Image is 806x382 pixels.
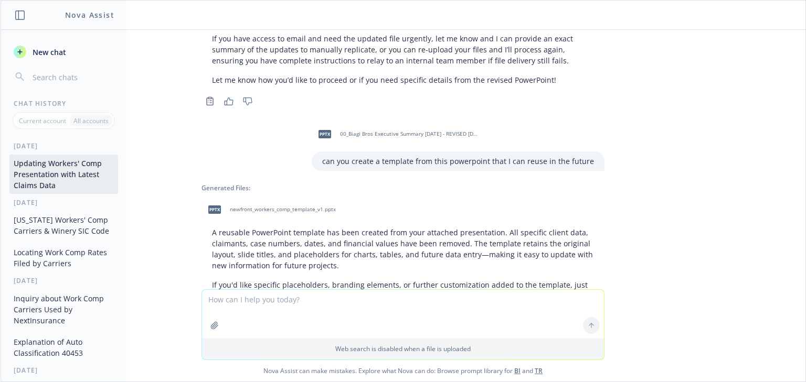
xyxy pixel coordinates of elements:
[212,227,594,271] p: A reusable PowerPoint template has been created from your attached presentation. All specific cli...
[340,130,478,137] span: 00_Biagi Bros Executive Summary [DATE] - REVISED [DATE].pptx
[9,244,118,272] button: Locating Work Comp Rates Filed by Carriers
[9,290,118,329] button: Inquiry about Work Comp Carriers Used by NextInsurance
[322,156,594,167] p: can you create a template from this powerpoint that I can reuse in the future
[212,33,594,66] p: If you have access to email and need the updated file urgently, let me know and I can provide an ...
[208,344,598,353] p: Web search is disabled when a file is uploaded
[30,47,66,58] span: New chat
[230,206,336,213] span: newfront_workers_comp_template_v1.pptx
[1,366,126,375] div: [DATE]
[514,366,521,375] a: BI
[212,279,594,301] p: If you'd like specific placeholders, branding elements, or further customization added to the tem...
[9,211,118,239] button: [US_STATE] Workers' Comp Carriers & Winery SIC Code
[201,183,604,192] div: Generated Files:
[1,99,126,108] div: Chat History
[239,94,256,108] button: Thumbs down
[1,141,126,150] div: [DATE]
[312,121,480,147] div: pptx00_Biagi Bros Executive Summary [DATE] - REVISED [DATE].pptx
[1,198,126,207] div: [DATE]
[9,155,118,194] button: Updating Workers' Comp Presentation with Latest Claims Data
[535,366,543,375] a: TR
[201,197,338,223] div: pptxnewfront_workers_comp_template_v1.pptx
[30,70,114,84] input: Search chats
[5,360,801,381] span: Nova Assist can make mistakes. Explore what Nova can do: Browse prompt library for and
[205,96,215,106] svg: Copy to clipboard
[1,276,126,285] div: [DATE]
[212,74,594,85] p: Let me know how you’d like to proceed or if you need specific details from the revised PowerPoint!
[73,116,109,125] p: All accounts
[208,205,221,213] span: pptx
[19,116,66,125] p: Current account
[9,42,118,61] button: New chat
[65,9,114,20] h1: Nova Assist
[319,130,331,138] span: pptx
[9,333,118,362] button: Explanation of Auto Classification 40453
